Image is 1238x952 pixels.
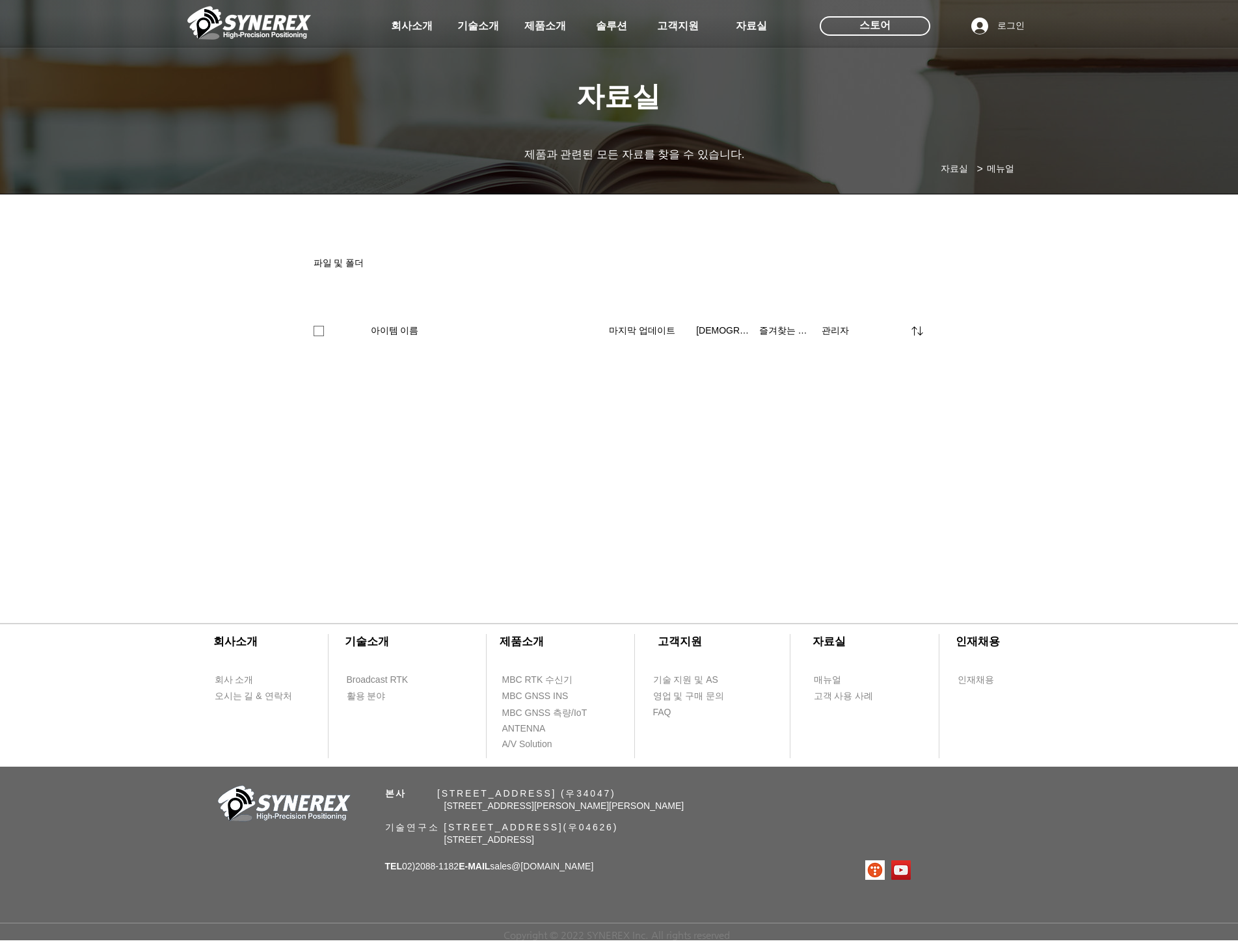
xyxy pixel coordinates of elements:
[653,674,718,687] span: 기술 지원 및 AS
[814,674,841,687] span: 매뉴얼
[385,788,407,799] span: 본사
[653,672,750,688] a: 기술 지원 및 AS
[502,721,576,737] a: ANTENNA
[891,860,911,880] img: 유튜브 사회 아이콘
[346,672,421,688] a: Broadcast RTK
[820,16,930,36] div: 스토어
[502,707,587,720] span: MBC GNSS 측량/IoT
[457,20,499,33] span: 기술소개
[653,690,725,703] span: 영업 및 구매 문의
[214,688,302,704] a: 오시는 길 & 연락처
[446,13,511,39] a: 기술소개
[822,324,849,337] span: 관리자
[504,929,730,940] span: Copyright © 2022 SYNEREX Inc. All rights reserved
[956,635,1000,648] span: ​인재채용
[502,705,615,721] a: MBC GNSS 측량/IoT
[736,20,767,33] span: 자료실
[502,674,573,687] span: MBC RTK 수신기
[502,736,576,752] a: A/V Solution
[215,690,292,703] span: 오시는 길 & 연락처
[502,688,583,704] a: MBC GNSS INS
[385,788,616,799] span: ​ [STREET_ADDRESS] (우34047)
[813,688,888,704] a: 고객 사용 사례
[759,324,814,337] button: 즐겨찾는 메뉴
[502,738,552,751] span: A/V Solution
[814,690,874,703] span: 고객 사용 사례
[379,13,444,39] a: 회사소개
[502,672,599,688] a: MBC RTK 수신기
[211,784,354,826] img: 회사_로고-removebg-preview.png
[958,674,994,687] span: 인재채용
[346,688,421,704] a: 활용 분야
[865,860,911,880] ul: SNS 모음
[993,20,1029,33] span: 로그인
[813,635,846,648] span: ​자료실
[213,635,258,648] span: ​회사소개
[444,800,684,811] span: [STREET_ADDRESS][PERSON_NAME][PERSON_NAME]
[696,324,751,337] button: [DEMOGRAPHIC_DATA]
[385,822,619,832] span: 기술연구소 [STREET_ADDRESS](우04626)
[997,542,1238,952] iframe: Wix Chat
[345,635,389,648] span: ​기술소개
[371,324,419,337] span: 아이템 이름
[513,13,578,39] a: 제품소개
[653,704,727,721] a: FAQ
[500,635,544,648] span: ​제품소개
[813,672,888,688] a: 매뉴얼
[371,324,601,337] button: 아이템 이름
[653,688,727,704] a: 영업 및 구매 문의
[909,323,925,339] div: sort by menu
[609,324,688,337] button: 마지막 업데이트
[314,326,324,336] div: select all checkbox
[579,13,644,39] a: 솔루션
[347,690,386,703] span: 활용 분야
[658,635,702,648] span: ​고객지원
[502,722,546,735] span: ANTENNA
[314,258,364,268] span: 파일 및 폴더
[385,861,594,871] span: 02)2088-1182 sales
[391,20,433,33] span: 회사소개
[524,20,566,33] span: 제품소개
[962,14,1034,38] button: 로그인
[719,13,784,39] a: 자료실
[385,861,402,871] span: TEL
[301,237,938,595] div: 파일 공유
[511,861,593,871] a: @[DOMAIN_NAME]
[444,834,534,845] span: [STREET_ADDRESS]
[609,324,675,337] span: 마지막 업데이트
[459,861,490,871] span: E-MAIL
[347,674,409,687] span: Broadcast RTK
[645,13,710,39] a: 고객지원
[957,672,1019,688] a: 인재채용
[822,324,901,337] div: 관리자
[653,706,671,719] span: FAQ
[187,3,311,42] img: 씨너렉스_White_simbol_대지 1.png
[301,310,938,347] div: Sorting options
[657,20,699,33] span: 고객지원
[214,672,289,688] a: 회사 소개
[502,690,569,703] span: MBC GNSS INS
[859,18,891,33] span: 스토어
[865,860,885,880] img: 티스토리로고
[215,674,254,687] span: 회사 소개
[596,20,627,33] span: 솔루션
